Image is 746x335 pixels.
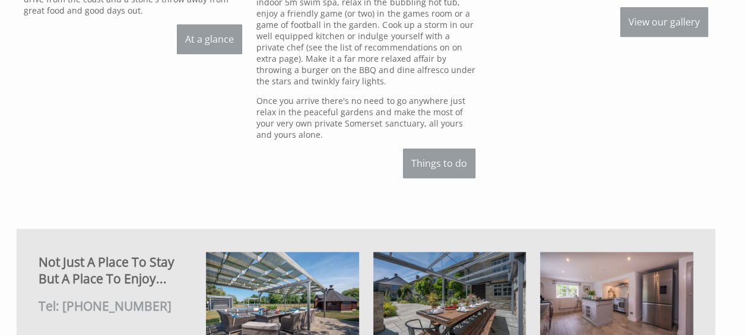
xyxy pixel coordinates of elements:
[403,148,475,178] a: Things to do
[177,24,242,54] a: At a glance
[39,254,192,287] h2: Not Just A Place To Stay But A Place To Enjoy...
[620,7,708,37] a: View our gallery
[39,298,172,314] a: Tel: [PHONE_NUMBER]
[256,95,475,140] p: Once you arrive there's no need to go anywhere just relax in the peaceful gardens and make the mo...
